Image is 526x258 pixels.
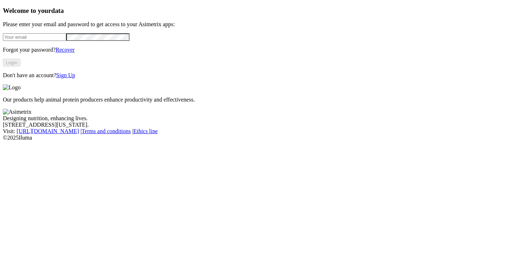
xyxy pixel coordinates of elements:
div: [STREET_ADDRESS][US_STATE]. [3,122,523,128]
p: Forgot your password? [3,47,523,53]
img: Logo [3,84,21,91]
a: Ethics line [133,128,158,134]
p: Please enter your email and password to get access to your Asimetrix apps: [3,21,523,28]
img: Asimetrix [3,109,31,115]
div: © 2025 Iluma [3,135,523,141]
p: Our products help animal protein producers enhance productivity and effectiveness. [3,97,523,103]
div: Visit : | | [3,128,523,135]
a: Sign Up [56,72,75,78]
button: Login [3,59,20,66]
div: Designing nutrition, enhancing lives. [3,115,523,122]
input: Your email [3,33,66,41]
a: Recover [55,47,74,53]
h3: Welcome to your [3,7,523,15]
a: Terms and conditions [82,128,131,134]
span: data [51,7,64,14]
p: Don't have an account? [3,72,523,79]
a: [URL][DOMAIN_NAME] [17,128,79,134]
